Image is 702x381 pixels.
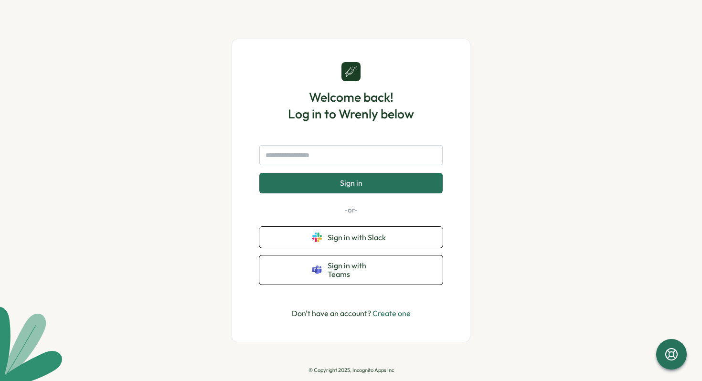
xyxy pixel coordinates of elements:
[288,89,414,122] h1: Welcome back! Log in to Wrenly below
[259,227,443,248] button: Sign in with Slack
[308,367,394,373] p: © Copyright 2025, Incognito Apps Inc
[292,307,411,319] p: Don't have an account?
[259,205,443,215] p: -or-
[328,233,390,242] span: Sign in with Slack
[259,255,443,285] button: Sign in with Teams
[340,179,362,187] span: Sign in
[372,308,411,318] a: Create one
[259,173,443,193] button: Sign in
[328,261,390,279] span: Sign in with Teams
